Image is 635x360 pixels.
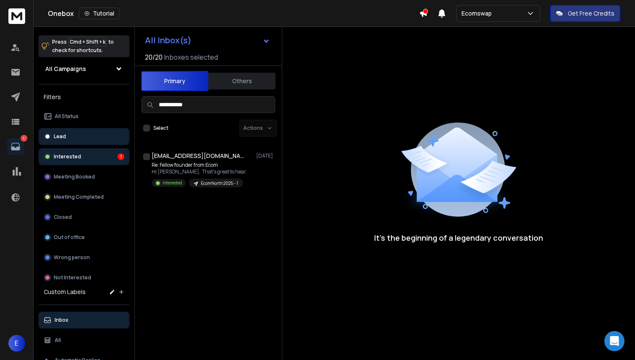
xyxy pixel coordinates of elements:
[55,337,61,344] p: All
[48,8,419,19] div: Onebox
[39,189,129,205] button: Meeting Completed
[164,52,218,62] h3: Inboxes selected
[54,173,95,180] p: Meeting Booked
[39,148,129,165] button: Interested1
[54,194,104,200] p: Meeting Completed
[45,65,86,73] h1: All Campaigns
[145,36,192,45] h1: All Inbox(s)
[141,71,208,91] button: Primary
[54,274,91,281] p: Not Interested
[8,335,25,352] button: E
[39,128,129,145] button: Lead
[208,72,276,90] button: Others
[152,152,244,160] h1: [EMAIL_ADDRESS][DOMAIN_NAME]
[54,214,72,221] p: Closed
[153,125,168,131] label: Select
[39,229,129,246] button: Out of office
[152,162,247,168] p: Re: Fellow founder from Ecom
[462,9,495,18] p: Ecomswap
[54,153,81,160] p: Interested
[138,32,277,49] button: All Inbox(s)
[201,180,238,187] p: EcomNorth 2025 - 1
[39,312,129,328] button: Inbox
[550,5,620,22] button: Get Free Credits
[39,332,129,349] button: All
[568,9,614,18] p: Get Free Credits
[44,288,86,296] h3: Custom Labels
[374,232,543,244] p: It’s the beginning of a legendary conversation
[52,38,114,55] p: Press to check for shortcuts.
[39,108,129,125] button: All Status
[54,254,90,261] p: Wrong person
[68,37,107,47] span: Cmd + Shift + k
[7,138,24,155] a: 1
[163,180,182,186] p: Interested
[39,168,129,185] button: Meeting Booked
[39,209,129,226] button: Closed
[604,331,625,351] div: Open Intercom Messenger
[118,153,124,160] div: 1
[145,52,163,62] span: 20 / 20
[39,91,129,103] h3: Filters
[54,133,66,140] p: Lead
[39,60,129,77] button: All Campaigns
[79,8,120,19] button: Tutorial
[55,113,79,120] p: All Status
[21,135,27,142] p: 1
[55,317,68,323] p: Inbox
[54,234,85,241] p: Out of office
[256,152,275,159] p: [DATE]
[152,168,247,175] p: Hi [PERSON_NAME], That’s great to hear.
[39,269,129,286] button: Not Interested
[39,249,129,266] button: Wrong person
